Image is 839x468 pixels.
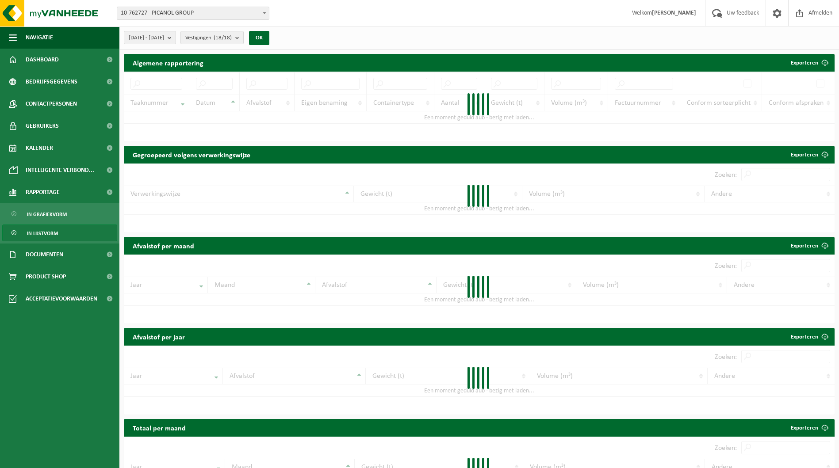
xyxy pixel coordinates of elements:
span: Intelligente verbond... [26,159,94,181]
span: Product Shop [26,266,66,288]
a: In lijstvorm [2,224,117,241]
span: 10-762727 - PICANOL GROUP [117,7,269,19]
button: OK [249,31,269,45]
span: Contactpersonen [26,93,77,115]
count: (18/18) [214,35,232,41]
span: Bedrijfsgegevens [26,71,77,93]
h2: Algemene rapportering [124,54,212,72]
span: Dashboard [26,49,59,71]
span: 10-762727 - PICANOL GROUP [117,7,269,20]
a: In grafiekvorm [2,205,117,222]
span: Gebruikers [26,115,59,137]
button: [DATE] - [DATE] [124,31,176,44]
span: Rapportage [26,181,60,203]
span: Vestigingen [185,31,232,45]
button: Exporteren [784,54,834,72]
span: Kalender [26,137,53,159]
strong: [PERSON_NAME] [652,10,696,16]
button: Vestigingen(18/18) [180,31,244,44]
a: Exporteren [784,237,834,255]
a: Exporteren [784,146,834,164]
span: [DATE] - [DATE] [129,31,164,45]
span: Navigatie [26,27,53,49]
h2: Gegroepeerd volgens verwerkingswijze [124,146,259,163]
h2: Afvalstof per jaar [124,328,194,345]
h2: Afvalstof per maand [124,237,203,254]
span: In grafiekvorm [27,206,67,223]
a: Exporteren [784,328,834,346]
a: Exporteren [784,419,834,437]
span: Acceptatievoorwaarden [26,288,97,310]
span: Documenten [26,244,63,266]
h2: Totaal per maand [124,419,195,436]
span: In lijstvorm [27,225,58,242]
